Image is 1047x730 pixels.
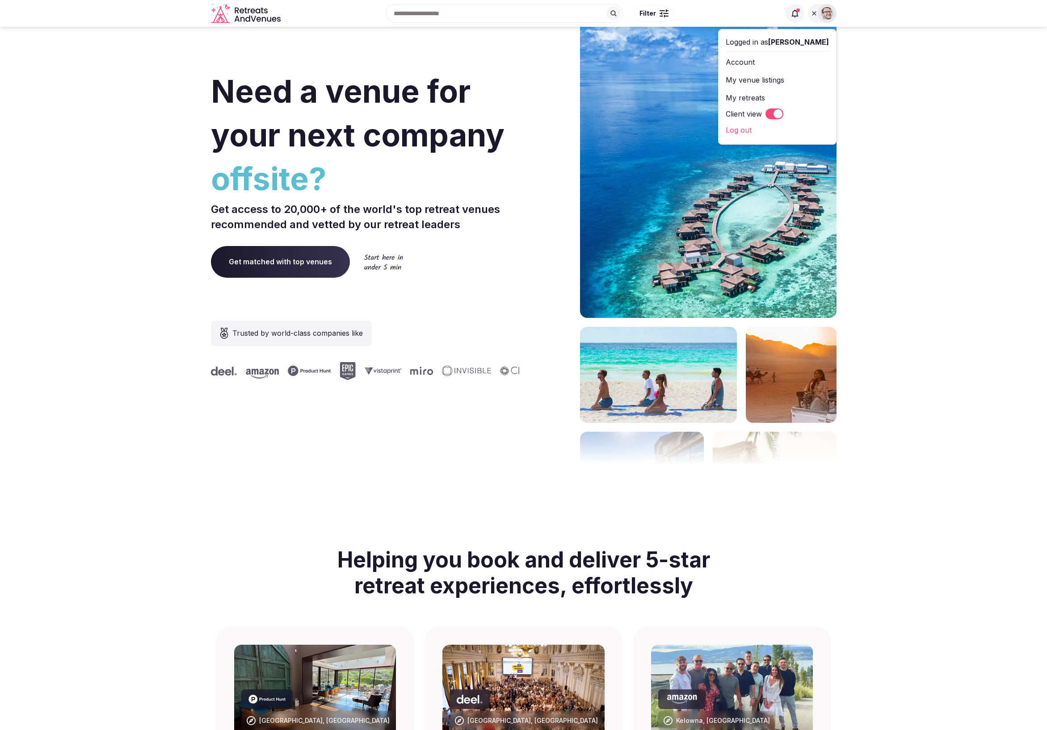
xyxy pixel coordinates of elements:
[364,254,403,270] img: Start here in under 5 min
[324,536,724,609] h2: Helping you book and deliver 5-star retreat experiences, effortlessly
[259,716,390,725] div: [GEOGRAPHIC_DATA], [GEOGRAPHIC_DATA]
[726,55,829,69] a: Account
[821,7,833,20] img: Ryan Sanford
[211,4,282,24] a: Visit the homepage
[442,366,491,376] svg: Invisible company logo
[457,695,483,704] svg: Deel company logo
[211,157,520,201] span: offsite?
[410,367,433,375] svg: Miro company logo
[232,328,363,338] span: Trusted by world-class companies like
[211,4,282,24] svg: Retreats and Venues company logo
[746,327,837,423] img: woman sitting in back of truck with camels
[211,202,520,232] p: Get access to 20,000+ of the world's top retreat venues recommended and vetted by our retreat lea...
[726,91,829,105] a: My retreats
[211,367,237,375] svg: Deel company logo
[639,9,656,18] span: Filter
[211,72,505,154] span: Need a venue for your next company
[726,37,829,47] div: Logged in as
[580,327,737,423] img: yoga on tropical beach
[676,716,770,725] div: Kelowna, [GEOGRAPHIC_DATA]
[634,5,674,22] button: Filter
[340,362,356,380] svg: Epic Games company logo
[365,367,401,375] svg: Vistaprint company logo
[467,716,598,725] div: [GEOGRAPHIC_DATA], [GEOGRAPHIC_DATA]
[768,38,829,46] span: [PERSON_NAME]
[211,246,350,277] a: Get matched with top venues
[726,73,829,87] a: My venue listings
[726,123,829,137] a: Log out
[726,108,762,119] label: Client view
